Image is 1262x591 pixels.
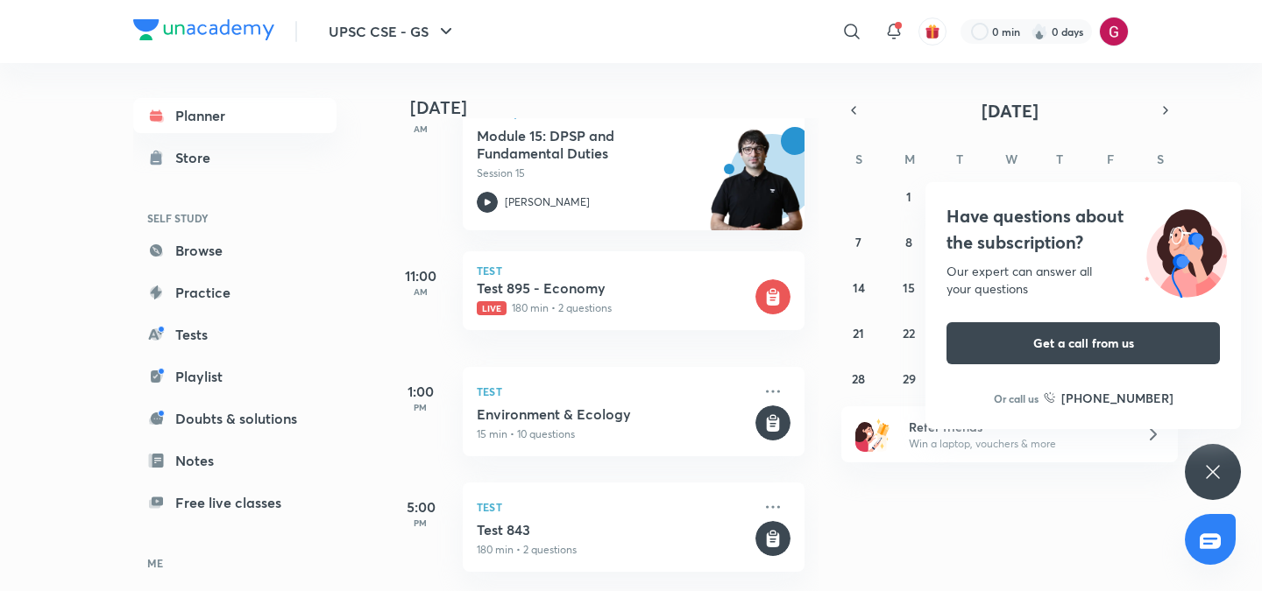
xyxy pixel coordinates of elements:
[477,496,752,517] p: Test
[1005,151,1017,167] abbr: Wednesday
[852,370,865,387] abbr: September 28, 2025
[853,325,864,341] abbr: September 21, 2025
[853,279,865,296] abbr: September 14, 2025
[175,147,221,168] div: Store
[410,97,822,118] h4: [DATE]
[895,364,923,392] button: September 29, 2025
[855,151,862,167] abbr: Sunday
[956,151,963,167] abbr: Tuesday
[906,188,911,205] abbr: September 1, 2025
[895,319,923,347] button: September 22, 2025
[845,364,873,392] button: September 28, 2025
[477,265,791,276] p: Test
[845,228,873,256] button: September 7, 2025
[386,265,456,286] h5: 11:00
[1107,151,1114,167] abbr: Friday
[133,203,337,233] h6: SELF STUDY
[386,517,456,528] p: PM
[925,24,940,39] img: avatar
[895,273,923,301] button: September 15, 2025
[904,151,915,167] abbr: Monday
[855,417,890,452] img: referral
[895,228,923,256] button: September 8, 2025
[477,426,752,442] p: 15 min • 10 questions
[1056,151,1063,167] abbr: Thursday
[845,319,873,347] button: September 21, 2025
[133,359,337,394] a: Playlist
[386,286,456,297] p: AM
[133,19,274,45] a: Company Logo
[946,322,1220,364] button: Get a call from us
[477,405,752,423] h5: Environment & Ecology
[909,418,1124,436] h6: Refer friends
[946,263,1220,298] div: Our expert can answer all your questions
[477,301,507,315] span: Live
[903,279,915,296] abbr: September 15, 2025
[133,19,274,40] img: Company Logo
[133,233,337,268] a: Browse
[133,317,337,352] a: Tests
[855,234,861,250] abbr: September 7, 2025
[994,390,1039,406] p: Or call us
[386,381,456,402] h5: 1:00
[905,234,912,250] abbr: September 8, 2025
[708,127,805,248] img: unacademy
[845,273,873,301] button: September 14, 2025
[909,436,1124,452] p: Win a laptop, vouchers & more
[133,275,337,310] a: Practice
[1031,23,1048,40] img: streak
[477,300,752,316] p: 180 min • 2 questions
[1044,389,1173,407] a: [PHONE_NUMBER]
[477,279,752,297] h5: Test 895 - Economy
[918,18,946,46] button: avatar
[866,98,1153,123] button: [DATE]
[386,123,456,134] p: AM
[133,401,337,436] a: Doubts & solutions
[318,14,467,49] button: UPSC CSE - GS
[477,165,752,181] p: Session 15
[133,140,337,175] a: Store
[477,127,695,162] h5: Module 15: DPSP and Fundamental Duties
[133,485,337,520] a: Free live classes
[133,443,337,478] a: Notes
[982,99,1039,123] span: [DATE]
[1157,151,1164,167] abbr: Saturday
[903,325,915,341] abbr: September 22, 2025
[1131,203,1241,298] img: ttu_illustration_new.svg
[477,542,752,558] p: 180 min • 2 questions
[386,496,456,517] h5: 5:00
[477,521,752,538] h5: Test 843
[1099,17,1129,46] img: Gargi Goswami
[903,370,916,387] abbr: September 29, 2025
[477,381,752,402] p: Test
[386,402,456,412] p: PM
[133,98,337,133] a: Planner
[895,182,923,210] button: September 1, 2025
[505,194,590,210] p: [PERSON_NAME]
[133,548,337,578] h6: ME
[946,203,1220,256] h4: Have questions about the subscription?
[1061,389,1173,407] h6: [PHONE_NUMBER]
